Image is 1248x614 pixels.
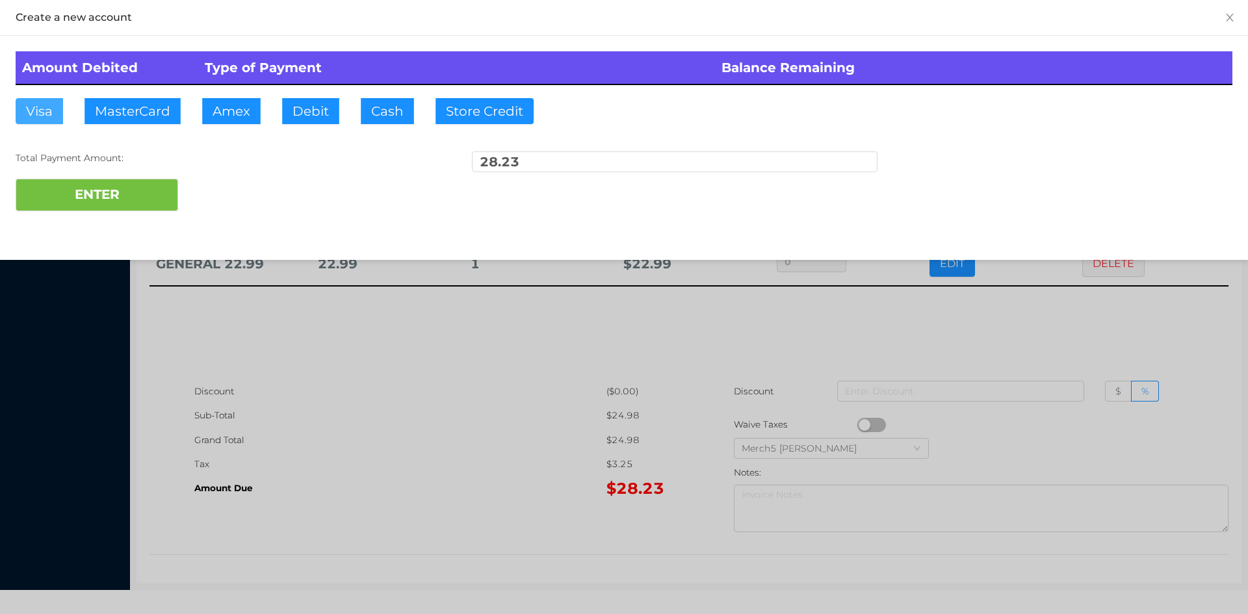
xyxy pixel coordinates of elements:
[202,98,261,124] button: Amex
[715,51,1232,84] th: Balance Remaining
[361,98,414,124] button: Cash
[16,10,1232,25] div: Create a new account
[84,98,181,124] button: MasterCard
[198,51,716,84] th: Type of Payment
[1225,12,1235,23] i: icon: close
[16,151,421,165] div: Total Payment Amount:
[16,51,198,84] th: Amount Debited
[435,98,534,124] button: Store Credit
[16,179,178,211] button: ENTER
[16,98,63,124] button: Visa
[282,98,339,124] button: Debit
